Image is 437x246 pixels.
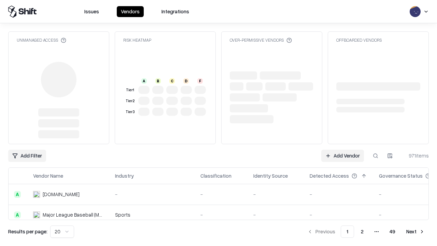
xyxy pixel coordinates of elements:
[200,172,231,179] div: Classification
[43,191,80,198] div: [DOMAIN_NAME]
[310,172,349,179] div: Detected Access
[115,172,134,179] div: Industry
[115,211,189,218] div: Sports
[310,211,368,218] div: -
[125,87,136,93] div: Tier 1
[125,109,136,115] div: Tier 3
[379,172,423,179] div: Governance Status
[14,191,21,198] div: A
[253,211,299,218] div: -
[200,191,242,198] div: -
[197,78,203,84] div: F
[341,225,354,238] button: 1
[200,211,242,218] div: -
[321,150,364,162] a: Add Vendor
[230,37,292,43] div: Over-Permissive Vendors
[402,225,429,238] button: Next
[310,191,368,198] div: -
[125,98,136,104] div: Tier 2
[115,191,189,198] div: -
[17,37,66,43] div: Unmanaged Access
[384,225,401,238] button: 49
[123,37,151,43] div: Risk Heatmap
[117,6,144,17] button: Vendors
[80,6,103,17] button: Issues
[43,211,104,218] div: Major League Baseball (MLB)
[155,78,161,84] div: B
[169,78,175,84] div: C
[401,152,429,159] div: 971 items
[33,211,40,218] img: Major League Baseball (MLB)
[303,225,429,238] nav: pagination
[253,172,288,179] div: Identity Source
[14,211,21,218] div: A
[157,6,193,17] button: Integrations
[33,191,40,198] img: pathfactory.com
[8,150,46,162] button: Add Filter
[355,225,369,238] button: 2
[141,78,147,84] div: A
[33,172,63,179] div: Vendor Name
[253,191,299,198] div: -
[336,37,382,43] div: Offboarded Vendors
[8,228,47,235] p: Results per page:
[183,78,189,84] div: D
